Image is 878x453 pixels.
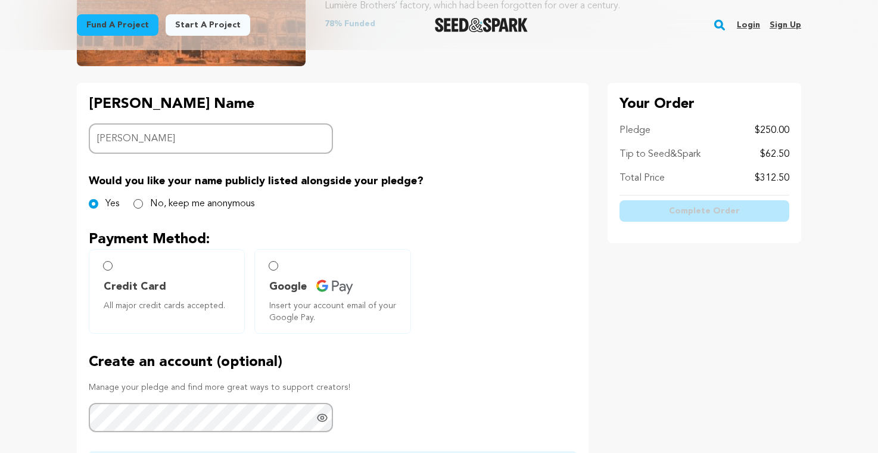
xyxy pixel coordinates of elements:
[89,381,577,393] p: Manage your pledge and find more great ways to support creators!
[316,412,328,424] a: Show password as plain text. Warning: this will display your password on the screen.
[435,18,528,32] a: Seed&Spark Homepage
[89,173,577,190] p: Would you like your name publicly listed alongside your pledge?
[269,278,307,295] span: Google
[669,205,740,217] span: Complete Order
[770,15,801,35] a: Sign up
[760,147,789,162] p: $62.50
[619,95,789,114] p: Your Order
[104,278,166,295] span: Credit Card
[77,14,158,36] a: Fund a project
[89,230,577,249] p: Payment Method:
[619,123,650,138] p: Pledge
[104,300,235,312] span: All major credit cards accepted.
[737,15,760,35] a: Login
[755,171,789,185] p: $312.50
[150,197,254,211] label: No, keep me anonymous
[619,200,789,222] button: Complete Order
[269,300,400,324] span: Insert your account email of your Google Pay.
[316,280,353,294] img: credit card icons
[89,353,577,372] p: Create an account (optional)
[435,18,528,32] img: Seed&Spark Logo Dark Mode
[166,14,250,36] a: Start a project
[89,95,333,114] p: [PERSON_NAME] Name
[89,123,333,154] input: Backer Name
[755,123,789,138] p: $250.00
[619,147,700,162] p: Tip to Seed&Spark
[105,197,119,211] label: Yes
[619,171,665,185] p: Total Price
